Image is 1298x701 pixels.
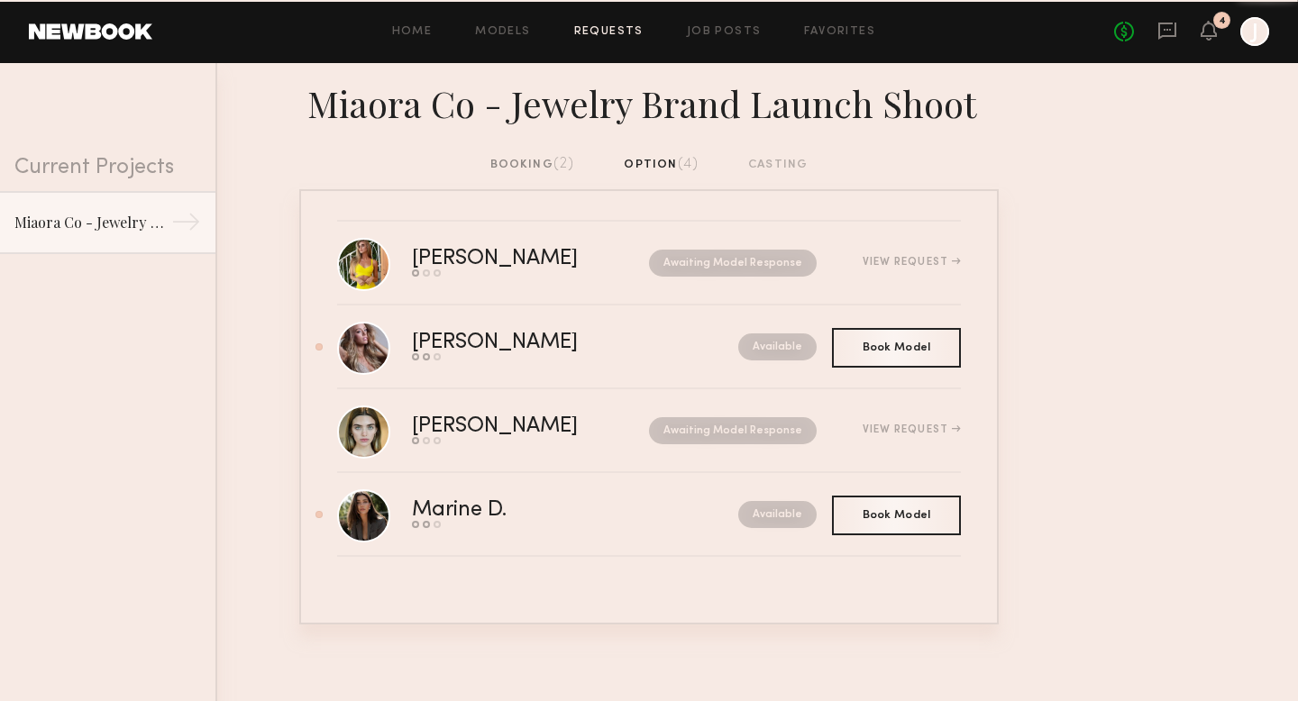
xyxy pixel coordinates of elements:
a: Requests [574,26,644,38]
span: Book Model [863,510,931,521]
div: 4 [1219,16,1226,26]
nb-request-status: Awaiting Model Response [649,417,817,444]
nb-request-status: Available [738,333,817,360]
a: [PERSON_NAME]Available [337,305,961,389]
nb-request-status: Awaiting Model Response [649,250,817,277]
div: booking [490,155,575,175]
a: Favorites [804,26,875,38]
div: [PERSON_NAME] [412,249,614,269]
a: [PERSON_NAME]Awaiting Model ResponseView Request [337,222,961,305]
span: (2) [553,157,575,171]
div: [PERSON_NAME] [412,332,658,353]
a: Marine D.Available [337,473,961,557]
a: Home [392,26,433,38]
nb-request-status: Available [738,501,817,528]
div: Miaora Co - Jewelry Brand Launch Shoot [299,77,999,126]
a: [PERSON_NAME]Awaiting Model ResponseView Request [337,389,961,473]
div: → [171,207,201,243]
div: View Request [863,424,961,435]
div: Miaora Co - Jewelry Brand Launch Shoot [14,212,171,233]
div: [PERSON_NAME] [412,416,614,437]
a: Models [475,26,530,38]
a: J [1240,17,1269,46]
div: Marine D. [412,500,623,521]
a: Job Posts [687,26,762,38]
div: View Request [863,257,961,268]
span: Book Model [863,342,931,353]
